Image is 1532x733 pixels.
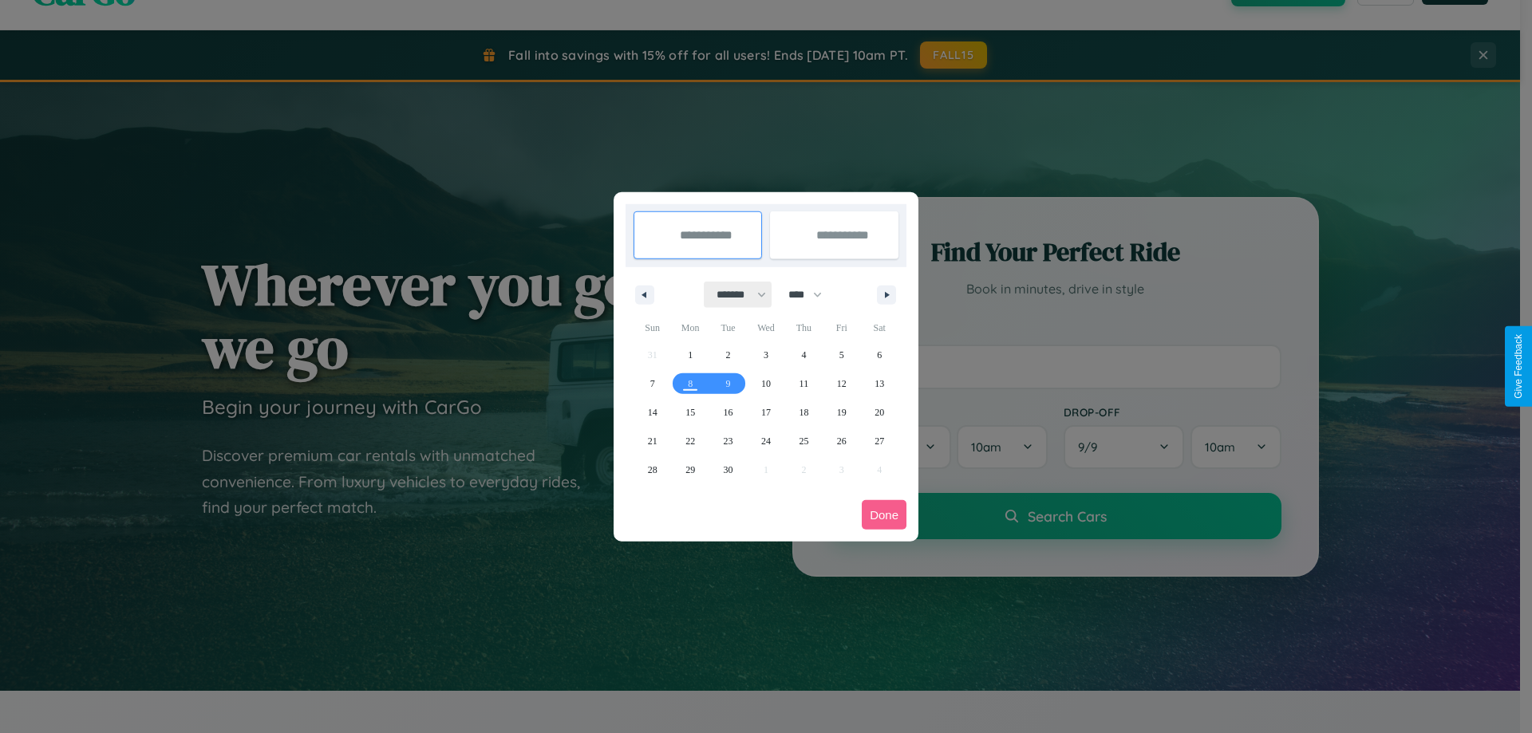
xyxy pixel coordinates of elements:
button: 21 [634,427,671,455]
span: 5 [839,341,844,369]
span: 6 [877,341,882,369]
span: Mon [671,315,709,341]
button: 28 [634,455,671,484]
button: 3 [747,341,784,369]
button: 12 [823,369,860,398]
button: 13 [861,369,898,398]
span: 11 [800,369,809,398]
button: 30 [709,455,747,484]
span: 27 [875,427,884,455]
button: 27 [861,427,898,455]
span: 19 [837,398,847,427]
span: 25 [799,427,808,455]
button: 10 [747,369,784,398]
button: 16 [709,398,747,427]
button: 7 [634,369,671,398]
span: 3 [764,341,768,369]
span: 16 [724,398,733,427]
span: 8 [688,369,693,398]
button: 5 [823,341,860,369]
span: 23 [724,427,733,455]
span: Fri [823,315,860,341]
button: 29 [671,455,709,484]
span: 30 [724,455,733,484]
span: 20 [875,398,884,427]
span: Sat [861,315,898,341]
button: 6 [861,341,898,369]
span: Sun [634,315,671,341]
span: 14 [648,398,657,427]
button: 8 [671,369,709,398]
button: 11 [785,369,823,398]
button: 23 [709,427,747,455]
span: 26 [837,427,847,455]
button: 25 [785,427,823,455]
span: Thu [785,315,823,341]
span: 9 [726,369,731,398]
span: 17 [761,398,771,427]
span: 21 [648,427,657,455]
span: 22 [685,427,695,455]
button: 1 [671,341,709,369]
button: 19 [823,398,860,427]
div: Give Feedback [1513,334,1524,399]
span: Wed [747,315,784,341]
button: 2 [709,341,747,369]
span: Tue [709,315,747,341]
button: 14 [634,398,671,427]
span: 15 [685,398,695,427]
span: 10 [761,369,771,398]
button: 15 [671,398,709,427]
button: Done [862,500,906,530]
span: 13 [875,369,884,398]
button: 20 [861,398,898,427]
button: 4 [785,341,823,369]
button: 24 [747,427,784,455]
span: 24 [761,427,771,455]
span: 12 [837,369,847,398]
button: 9 [709,369,747,398]
button: 22 [671,427,709,455]
span: 1 [688,341,693,369]
button: 17 [747,398,784,427]
span: 29 [685,455,695,484]
button: 18 [785,398,823,427]
span: 2 [726,341,731,369]
button: 26 [823,427,860,455]
span: 18 [799,398,808,427]
span: 4 [801,341,806,369]
span: 7 [650,369,655,398]
span: 28 [648,455,657,484]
